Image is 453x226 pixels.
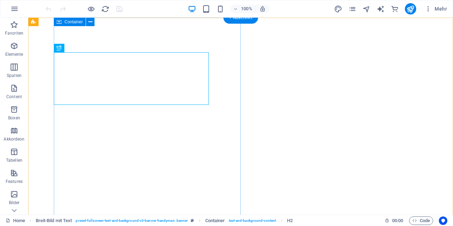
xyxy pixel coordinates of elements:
p: Features [6,179,23,184]
button: navigator [362,5,371,13]
i: Dieses Element ist ein anpassbares Preset [191,219,194,222]
p: Elemente [5,52,23,57]
button: commerce [391,5,399,13]
p: Spalten [7,73,22,78]
p: Akkordeon [4,136,24,142]
nav: breadcrumb [36,216,293,225]
span: Klick zum Auswählen. Doppelklick zum Bearbeiten [287,216,293,225]
span: . preset-fullscreen-text-and-background-v3-banner-handyman .banner [75,216,188,225]
i: Veröffentlichen [406,5,414,13]
button: text_generator [377,5,385,13]
button: Klicke hier, um den Vorschau-Modus zu verlassen [87,5,95,13]
button: Usercentrics [439,216,447,225]
button: design [334,5,343,13]
span: . text-and-background-content [228,216,276,225]
i: AI Writer [377,5,385,13]
span: Container [64,20,83,24]
span: 00 00 [392,216,403,225]
span: Mehr [425,5,447,12]
button: pages [348,5,357,13]
i: Design (Strg+Alt+Y) [334,5,342,13]
p: Bilder [9,200,20,206]
p: Tabellen [6,157,22,163]
button: publish [405,3,416,14]
button: Code [409,216,433,225]
span: Klick zum Auswählen. Doppelklick zum Bearbeiten [36,216,72,225]
button: Mehr [422,3,450,14]
h6: Session-Zeit [385,216,403,225]
span: Code [412,216,430,225]
p: Boxen [8,115,20,121]
i: Bei Größenänderung Zoomstufe automatisch an das gewählte Gerät anpassen. [259,6,266,12]
i: Navigator [362,5,371,13]
a: Klick, um Auswahl aufzuheben. Doppelklick öffnet Seitenverwaltung [6,216,25,225]
i: Seite neu laden [101,5,109,13]
h6: 100% [241,5,252,13]
span: Klick zum Auswählen. Doppelklick zum Bearbeiten [205,216,225,225]
i: Commerce [391,5,399,13]
p: Favoriten [5,30,23,36]
button: reload [101,5,109,13]
span: : [397,218,398,223]
div: + Abschnitt [223,12,258,24]
i: Seiten (Strg+Alt+S) [348,5,356,13]
button: 100% [230,5,256,13]
p: Content [6,94,22,100]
